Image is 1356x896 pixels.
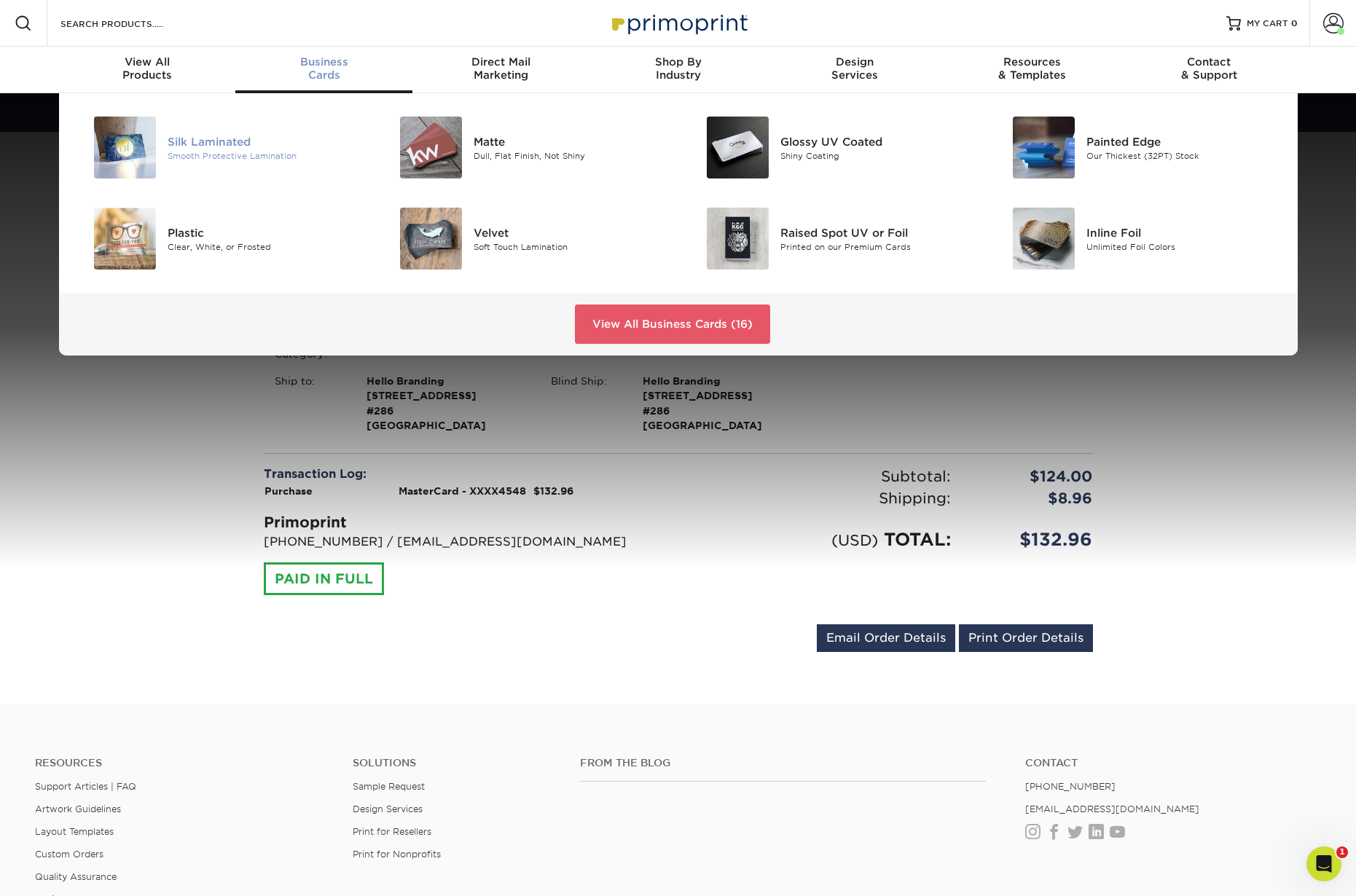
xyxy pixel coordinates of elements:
a: Painted Edge Business Cards Painted Edge Our Thickest (32PT) Stock [995,111,1280,184]
h4: Solutions [353,757,558,769]
div: Cards [235,55,412,82]
span: Resources [944,55,1121,68]
a: Shop ByIndustry [589,47,767,93]
img: Silk Laminated Business Cards [94,117,156,178]
img: Matte Business Cards [400,117,462,178]
div: PAID IN FULL [264,562,384,596]
span: Design [767,55,944,68]
a: Silk Laminated Business Cards Silk Laminated Smooth Protective Lamination [77,111,361,184]
div: Inline Foil [1086,224,1279,240]
a: Email Order Details [817,624,955,652]
a: Resources& Templates [944,47,1121,93]
a: Layout Templates [35,826,114,837]
a: Sample Request [353,781,425,792]
img: Plastic Business Cards [94,208,156,270]
div: Dull, Flat Finish, Not Shiny [474,149,667,162]
div: Services [767,55,944,82]
h4: From the Blog [580,757,986,769]
a: Design Services [353,803,423,814]
span: 1 [1336,846,1348,858]
div: Unlimited Foil Colors [1086,240,1279,253]
div: & Templates [944,55,1121,82]
a: Print for Resellers [353,826,431,837]
a: [PHONE_NUMBER] [1025,781,1116,792]
a: Glossy UV Coated Business Cards Glossy UV Coated Shiny Coating [689,111,974,184]
div: Soft Touch Lamination [474,240,667,253]
span: Shop By [589,55,767,68]
span: MY CART [1247,17,1288,30]
div: Our Thickest (32PT) Stock [1086,149,1279,162]
div: Raised Spot UV or Foil [780,224,973,240]
img: Glossy UV Coated Business Cards [707,117,769,178]
a: DesignServices [767,47,944,93]
img: Velvet Business Cards [400,208,462,270]
a: Direct MailMarketing [412,47,589,93]
a: Plastic Business Cards Plastic Clear, White, or Frosted [77,202,361,275]
div: Marketing [412,55,589,82]
a: BusinessCards [235,47,412,93]
div: Shiny Coating [780,149,973,162]
a: Raised Spot UV or Foil Business Cards Raised Spot UV or Foil Printed on our Premium Cards [689,202,974,275]
div: & Support [1121,55,1298,82]
div: Industry [589,55,767,82]
div: Clear, White, or Frosted [168,240,361,253]
span: Business [235,55,412,68]
a: Print for Nonprofits [353,849,441,860]
img: Inline Foil Business Cards [1013,208,1075,270]
iframe: Intercom live chat [1306,846,1341,881]
a: Artwork Guidelines [35,803,121,814]
a: Contact& Support [1121,47,1298,93]
div: Plastic [168,224,361,240]
a: Print Order Details [959,624,1093,652]
div: Silk Laminated [168,133,361,149]
div: Matte [474,133,667,149]
a: Matte Business Cards Matte Dull, Flat Finish, Not Shiny [383,111,667,184]
span: View All [59,55,236,68]
a: View AllProducts [59,47,236,93]
a: Inline Foil Business Cards Inline Foil Unlimited Foil Colors [995,202,1280,275]
div: Printed on our Premium Cards [780,240,973,253]
span: Contact [1121,55,1298,68]
img: Primoprint [606,7,751,39]
span: 0 [1291,18,1298,28]
div: Glossy UV Coated [780,133,973,149]
a: Contact [1025,757,1321,769]
a: View All Business Cards (16) [575,304,770,344]
a: [EMAIL_ADDRESS][DOMAIN_NAME] [1025,803,1199,814]
input: SEARCH PRODUCTS..... [59,15,201,32]
img: Raised Spot UV or Foil Business Cards [707,208,769,270]
a: Velvet Business Cards Velvet Soft Touch Lamination [383,202,667,275]
img: Painted Edge Business Cards [1013,117,1075,178]
div: Velvet [474,224,667,240]
span: Direct Mail [412,55,589,68]
div: Smooth Protective Lamination [168,149,361,162]
a: Support Articles | FAQ [35,781,136,792]
div: Painted Edge [1086,133,1279,149]
h4: Resources [35,757,331,769]
div: Products [59,55,236,82]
